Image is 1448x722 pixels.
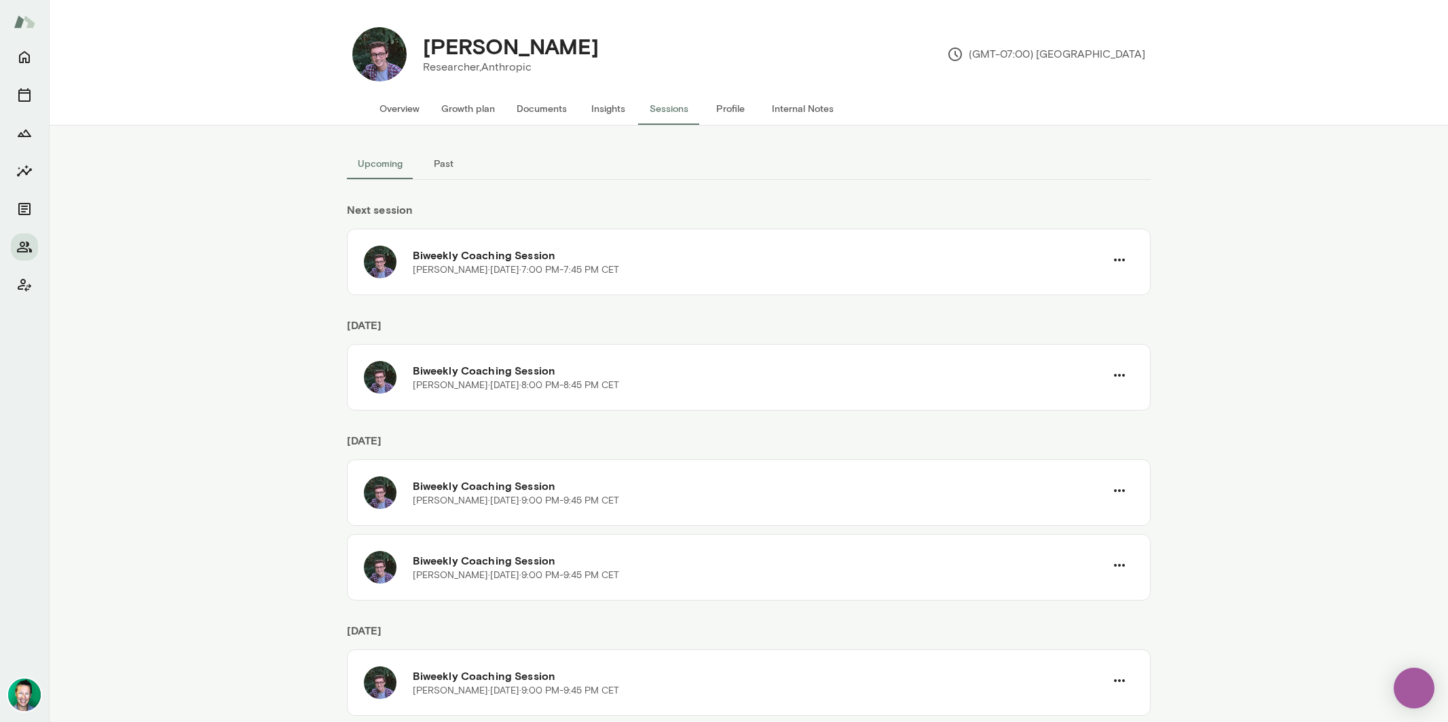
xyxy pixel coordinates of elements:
button: Internal Notes [761,92,844,125]
h6: [DATE] [347,432,1151,459]
h4: [PERSON_NAME] [423,33,599,59]
button: Client app [11,271,38,299]
h6: Biweekly Coaching Session [413,552,1105,569]
h6: [DATE] [347,317,1151,344]
p: Researcher, Anthropic [423,59,599,75]
button: Home [11,43,38,71]
button: Members [11,233,38,261]
img: Brian Lawrence [8,679,41,711]
button: Overview [369,92,430,125]
button: Sessions [11,81,38,109]
h6: Biweekly Coaching Session [413,478,1105,494]
button: Growth Plan [11,119,38,147]
p: [PERSON_NAME] · [DATE] · 9:00 PM-9:45 PM CET [413,684,619,698]
button: Growth plan [430,92,506,125]
img: Mento [14,9,35,35]
h6: [DATE] [347,622,1151,649]
h6: Next session [347,202,1151,229]
h6: Biweekly Coaching Session [413,668,1105,684]
button: Profile [700,92,761,125]
button: Upcoming [347,147,413,180]
p: (GMT-07:00) [GEOGRAPHIC_DATA] [947,46,1145,62]
img: Joe Benton [352,27,407,81]
button: Insights [11,157,38,185]
p: [PERSON_NAME] · [DATE] · 7:00 PM-7:45 PM CET [413,263,619,277]
h6: Biweekly Coaching Session [413,247,1105,263]
p: [PERSON_NAME] · [DATE] · 8:00 PM-8:45 PM CET [413,379,619,392]
h6: Biweekly Coaching Session [413,362,1105,379]
p: [PERSON_NAME] · [DATE] · 9:00 PM-9:45 PM CET [413,494,619,508]
button: Documents [506,92,578,125]
p: [PERSON_NAME] · [DATE] · 9:00 PM-9:45 PM CET [413,569,619,582]
button: Insights [578,92,639,125]
div: basic tabs example [347,147,1151,180]
button: Past [413,147,475,180]
button: Sessions [639,92,700,125]
button: Documents [11,195,38,223]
